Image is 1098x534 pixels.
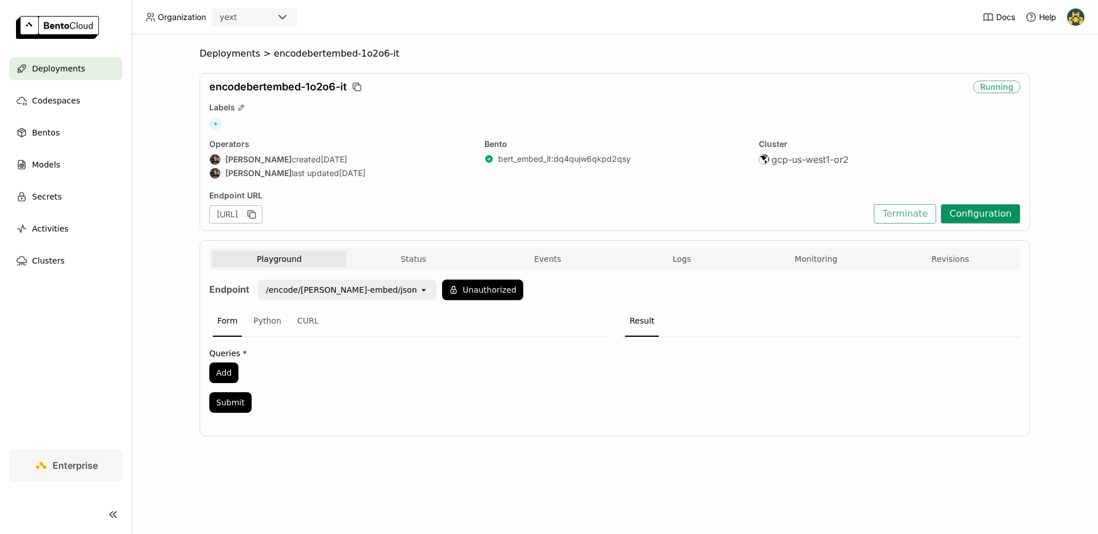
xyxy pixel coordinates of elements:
[1025,11,1056,23] div: Help
[480,250,615,268] button: Events
[9,217,122,240] a: Activities
[442,280,523,300] button: Unauthorized
[249,306,286,337] div: Python
[874,204,936,224] button: Terminate
[9,185,122,208] a: Secrets
[321,154,347,165] span: [DATE]
[9,121,122,144] a: Bentos
[225,154,292,165] strong: [PERSON_NAME]
[209,362,238,383] button: Add
[200,48,260,59] span: Deployments
[32,190,62,204] span: Secrets
[209,154,471,165] div: created
[9,89,122,112] a: Codespaces
[996,12,1015,22] span: Docs
[200,48,1030,59] nav: Breadcrumbs navigation
[212,250,347,268] button: Playground
[32,94,80,107] span: Codespaces
[293,306,324,337] div: CURL
[209,349,608,358] label: Queries *
[209,117,222,130] span: +
[210,168,220,178] img: Ryan Pope
[260,48,274,59] span: >
[9,57,122,80] a: Deployments
[339,168,365,178] span: [DATE]
[1067,9,1084,26] img: Demeter Dobos
[32,62,85,75] span: Deployments
[941,204,1020,224] button: Configuration
[209,139,471,149] div: Operators
[32,158,60,172] span: Models
[759,139,1020,149] div: Cluster
[484,139,746,149] div: Bento
[210,154,220,165] img: Ryan Pope
[673,254,691,264] span: Logs
[32,126,59,140] span: Bentos
[209,168,471,179] div: last updated
[982,11,1015,23] a: Docs
[419,285,428,294] svg: open
[238,12,239,23] input: Selected yext.
[209,190,868,201] div: Endpoint URL
[1039,12,1056,22] span: Help
[771,154,849,165] span: gcp-us-west1-or2
[32,222,69,236] span: Activities
[225,168,292,178] strong: [PERSON_NAME]
[9,153,122,176] a: Models
[209,284,249,295] strong: Endpoint
[220,11,237,23] div: yext
[749,250,884,268] button: Monitoring
[883,250,1017,268] button: Revisions
[418,284,419,296] input: Selected /encode/bert-embed/json.
[9,449,122,481] a: Enterprise
[209,81,347,93] span: encodebertembed-1o2o6-it
[16,16,99,39] img: logo
[973,81,1020,93] div: Running
[347,250,481,268] button: Status
[498,154,631,164] a: bert_embed_it:dq4qujw6qkpd2qsy
[9,249,122,272] a: Clusters
[625,306,659,337] div: Result
[209,205,262,224] div: [URL]
[32,254,65,268] span: Clusters
[213,306,242,337] div: Form
[209,392,252,413] button: Submit
[209,102,1020,113] div: Labels
[266,284,417,296] div: /encode/[PERSON_NAME]-embed/json
[158,12,206,22] span: Organization
[274,48,399,59] span: encodebertembed-1o2o6-it
[53,460,98,471] span: Enterprise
